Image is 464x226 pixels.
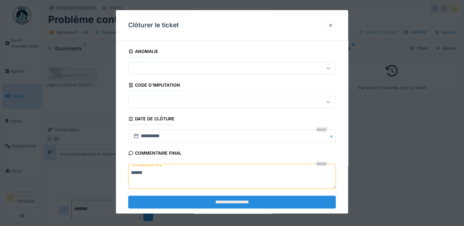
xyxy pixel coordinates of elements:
div: Code d'imputation [128,81,180,91]
div: Date de clôture [128,114,174,125]
label: Commentaire final [131,162,163,169]
div: Requis [316,127,327,132]
div: Anomalie [128,47,158,57]
button: Close [329,130,336,143]
div: Requis [316,162,327,167]
div: Commentaire final [128,149,182,159]
h3: Clôturer le ticket [128,21,179,29]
